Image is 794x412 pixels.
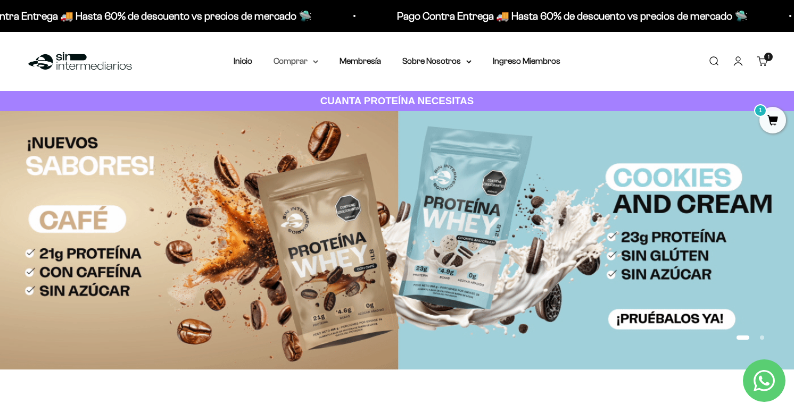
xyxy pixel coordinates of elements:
[759,115,786,127] a: 1
[234,56,252,65] a: Inicio
[768,54,770,60] span: 1
[396,7,747,24] p: Pago Contra Entrega 🚚 Hasta 60% de descuento vs precios de mercado 🛸
[402,54,472,68] summary: Sobre Nosotros
[320,95,474,106] strong: CUANTA PROTEÍNA NECESITAS
[493,56,560,65] a: Ingreso Miembros
[274,54,318,68] summary: Comprar
[340,56,381,65] a: Membresía
[754,104,767,117] mark: 1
